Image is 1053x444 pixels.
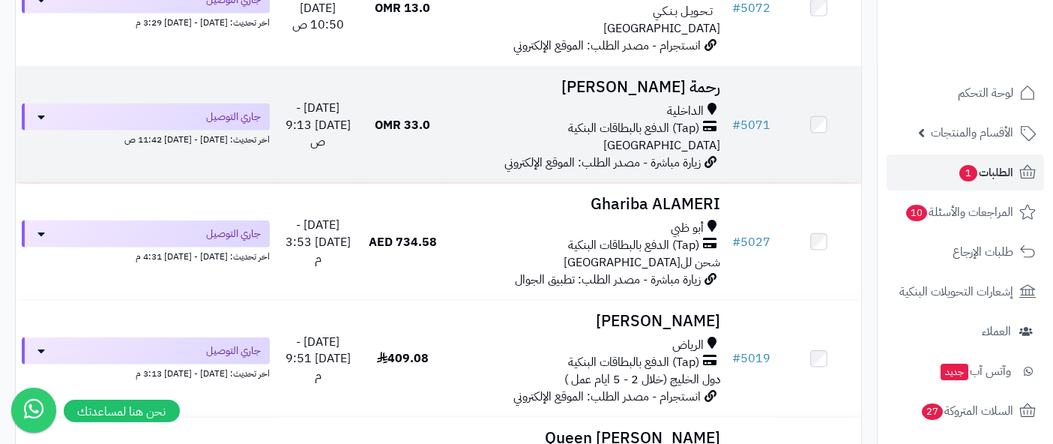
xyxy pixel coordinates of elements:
span: [DATE] - [DATE] 3:53 م [286,216,351,268]
h3: [PERSON_NAME] [451,313,721,330]
span: إشعارات التحويلات البنكية [899,281,1013,302]
span: # [732,349,740,367]
a: #5019 [732,349,770,367]
div: اخر تحديث: [DATE] - [DATE] 3:29 م [22,13,270,29]
span: 10 [905,204,928,222]
a: وآتس آبجديد [887,353,1044,389]
span: (Tap) الدفع بالبطاقات البنكية [568,237,699,254]
span: (Tap) الدفع بالبطاقات البنكية [568,354,699,371]
div: اخر تحديث: [DATE] - [DATE] 4:31 م [22,247,270,263]
span: الداخلية [667,103,704,120]
span: # [732,116,740,134]
a: #5071 [732,116,770,134]
span: زيارة مباشرة - مصدر الطلب: الموقع الإلكتروني [504,154,701,172]
span: 1 [959,164,978,182]
span: الطلبات [958,162,1013,183]
span: وآتس آب [939,361,1011,382]
a: لوحة التحكم [887,75,1044,111]
span: 33.0 OMR [375,116,430,134]
span: العملاء [982,321,1011,342]
a: طلبات الإرجاع [887,234,1044,270]
span: انستجرام - مصدر الطلب: الموقع الإلكتروني [513,388,701,406]
span: 734.58 AED [369,233,437,251]
span: المراجعات والأسئلة [905,202,1013,223]
span: زيارة مباشرة - مصدر الطلب: تطبيق الجوال [515,271,701,289]
span: جديد [941,364,968,380]
span: دول الخليج (خلال 2 - 5 ايام عمل ) [564,370,720,388]
div: اخر تحديث: [DATE] - [DATE] 3:13 م [22,364,270,380]
span: 409.08 [377,349,429,367]
span: (Tap) الدفع بالبطاقات البنكية [568,120,699,137]
span: لوحة التحكم [958,82,1013,103]
span: [GEOGRAPHIC_DATA] [603,136,720,154]
h3: Ghariba ALAMERI [451,196,721,213]
span: [DATE] - [DATE] 9:13 ص [286,99,351,151]
span: الرياض [672,337,704,354]
h3: رحمة [PERSON_NAME] [451,79,721,96]
span: 27 [921,403,944,421]
span: [GEOGRAPHIC_DATA] [603,19,720,37]
span: انستجرام - مصدر الطلب: الموقع الإلكتروني [513,37,701,55]
span: جاري التوصيل [206,109,261,124]
img: logo-2.png [951,23,1039,55]
span: تـحـويـل بـنـكـي [653,3,713,20]
span: الأقسام والمنتجات [931,122,1013,143]
span: جاري التوصيل [206,226,261,241]
a: الطلبات1 [887,154,1044,190]
a: المراجعات والأسئلة10 [887,194,1044,230]
span: [DATE] - [DATE] 9:51 م [286,333,351,385]
a: إشعارات التحويلات البنكية [887,274,1044,310]
a: السلات المتروكة27 [887,393,1044,429]
span: جاري التوصيل [206,343,261,358]
span: السلات المتروكة [920,400,1013,421]
div: اخر تحديث: [DATE] - [DATE] 11:42 ص [22,130,270,146]
span: # [732,233,740,251]
span: أبو ظبي [671,220,704,237]
span: شحن لل[GEOGRAPHIC_DATA] [564,253,720,271]
a: العملاء [887,313,1044,349]
a: #5027 [732,233,770,251]
span: طلبات الإرجاع [953,241,1013,262]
